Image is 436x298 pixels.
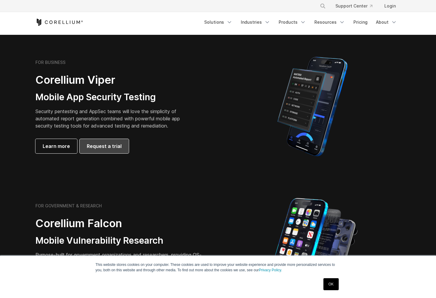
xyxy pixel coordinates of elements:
[201,17,401,28] div: Navigation Menu
[380,1,401,11] a: Login
[275,17,310,28] a: Products
[313,1,401,11] div: Navigation Menu
[35,73,189,87] h2: Corellium Viper
[323,278,339,290] a: OK
[35,108,189,129] p: Security pentesting and AppSec teams will love the simplicity of automated report generation comb...
[80,139,129,153] a: Request a trial
[95,262,341,273] p: This website stores cookies on your computer. These cookies are used to improve your website expe...
[35,235,204,246] h3: Mobile Vulnerability Research
[35,92,189,103] h3: Mobile App Security Testing
[237,17,274,28] a: Industries
[35,139,77,153] a: Learn more
[43,143,70,150] span: Learn more
[267,54,358,159] img: Corellium MATRIX automated report on iPhone showing app vulnerability test results across securit...
[35,203,102,209] h6: FOR GOVERNMENT & RESEARCH
[311,17,349,28] a: Resources
[35,251,204,273] p: Purpose-built for government organizations and researchers, providing OS-level capabilities and p...
[35,19,83,26] a: Corellium Home
[35,217,204,230] h2: Corellium Falcon
[201,17,236,28] a: Solutions
[35,60,65,65] h6: FOR BUSINESS
[317,1,328,11] button: Search
[259,268,282,272] a: Privacy Policy.
[87,143,122,150] span: Request a trial
[331,1,377,11] a: Support Center
[372,17,401,28] a: About
[350,17,371,28] a: Pricing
